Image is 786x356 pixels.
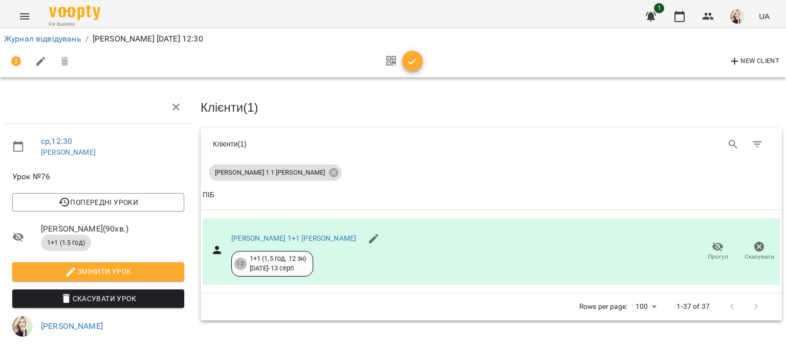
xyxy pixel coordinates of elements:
[41,223,184,235] span: [PERSON_NAME] ( 90 хв. )
[759,11,770,22] span: UA
[41,136,72,146] a: ср , 12:30
[12,4,37,29] button: Menu
[738,237,780,266] button: Скасувати
[201,101,782,114] h3: Клієнти ( 1 )
[4,34,81,44] a: Журнал відвідувань
[20,292,176,305] span: Скасувати Урок
[20,196,176,208] span: Попередні уроки
[654,3,664,13] span: 1
[203,189,780,201] span: ПІБ
[203,189,214,201] div: Sort
[631,299,660,314] div: 100
[234,258,247,270] div: 12
[93,33,203,45] p: [PERSON_NAME] [DATE] 12:30
[708,253,728,261] span: Прогул
[745,132,770,157] button: Фільтр
[579,302,627,312] p: Rows per page:
[85,33,89,45] li: /
[49,5,100,20] img: Voopty Logo
[721,132,746,157] button: Search
[209,168,331,177] span: [PERSON_NAME] 1 1 [PERSON_NAME]
[12,316,33,337] img: 6fca86356b8b7b137e504034cafa1ac1.jpg
[726,53,782,70] button: New Client
[730,9,745,24] img: 6fca86356b8b7b137e504034cafa1ac1.jpg
[250,254,307,273] div: 1+1 (1,5 год, 12 зн) [DATE] - 13 серп
[697,237,738,266] button: Прогул
[4,33,782,45] nav: breadcrumb
[20,265,176,278] span: Змінити урок
[41,148,96,156] a: [PERSON_NAME]
[12,289,184,308] button: Скасувати Урок
[203,189,214,201] div: ПІБ
[676,302,709,312] p: 1-37 of 37
[49,21,100,28] span: For Business
[213,139,484,149] div: Клієнти ( 1 )
[755,7,774,26] button: UA
[729,55,779,68] span: New Client
[41,238,91,247] span: 1+1 (1.5 год)
[12,193,184,212] button: Попередні уроки
[12,171,184,183] span: Урок №76
[12,262,184,281] button: Змінити урок
[231,234,357,242] a: [PERSON_NAME] 1+1 [PERSON_NAME]
[41,321,103,331] a: [PERSON_NAME]
[745,253,774,261] span: Скасувати
[201,128,782,160] div: Table Toolbar
[209,164,342,181] div: [PERSON_NAME] 1 1 [PERSON_NAME]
